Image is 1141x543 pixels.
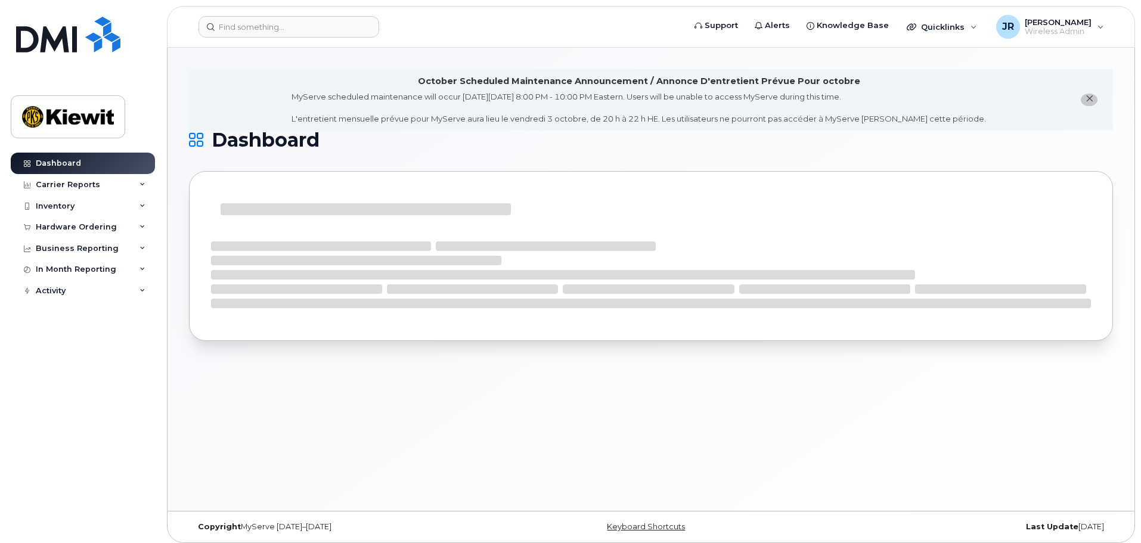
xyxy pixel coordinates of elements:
[1081,94,1097,106] button: close notification
[805,522,1113,532] div: [DATE]
[292,91,986,125] div: MyServe scheduled maintenance will occur [DATE][DATE] 8:00 PM - 10:00 PM Eastern. Users will be u...
[189,522,497,532] div: MyServe [DATE]–[DATE]
[212,131,320,149] span: Dashboard
[418,75,860,88] div: October Scheduled Maintenance Announcement / Annonce D'entretient Prévue Pour octobre
[607,522,685,531] a: Keyboard Shortcuts
[198,522,241,531] strong: Copyright
[1026,522,1078,531] strong: Last Update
